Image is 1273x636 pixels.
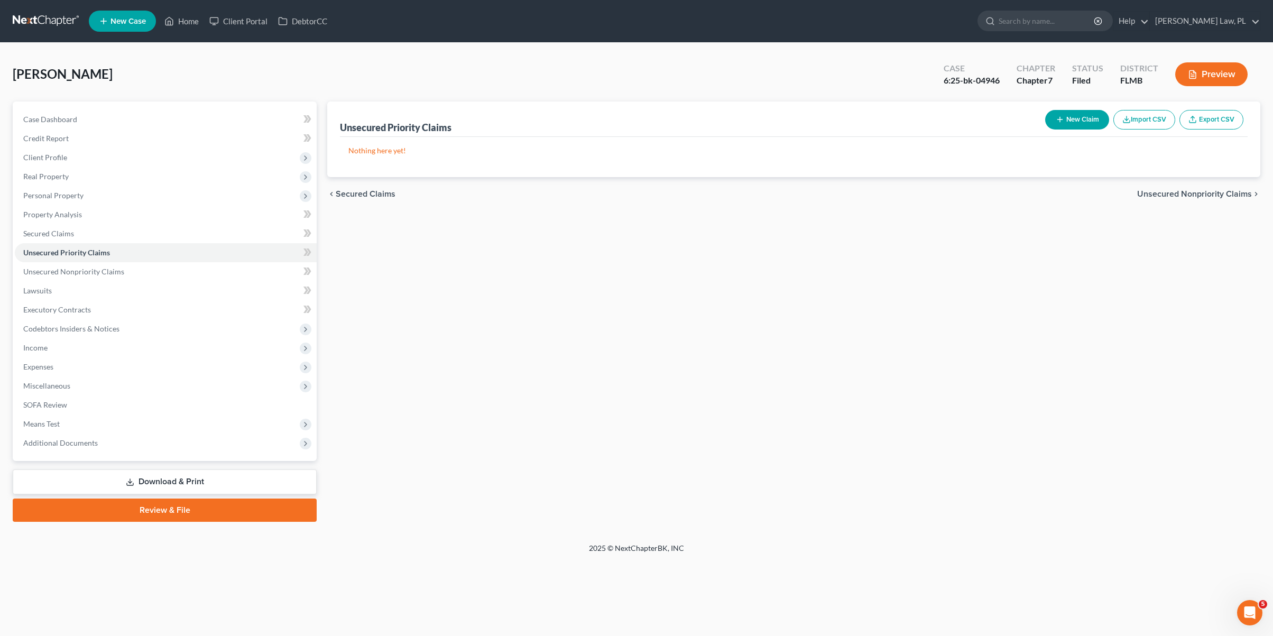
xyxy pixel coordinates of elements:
a: Review & File [13,499,317,522]
span: Client Profile [23,153,67,162]
button: Unsecured Nonpriority Claims chevron_right [1137,190,1260,198]
p: Nothing here yet! [348,145,1239,156]
div: 2025 © NextChapterBK, INC [335,543,938,562]
iframe: Intercom live chat [1237,600,1262,625]
span: Real Property [23,172,69,181]
a: Unsecured Priority Claims [15,243,317,262]
span: 5 [1259,600,1267,609]
div: 6:25-bk-04946 [944,75,1000,87]
a: Unsecured Nonpriority Claims [15,262,317,281]
span: Unsecured Nonpriority Claims [1137,190,1252,198]
a: Secured Claims [15,224,317,243]
span: Lawsuits [23,286,52,295]
div: Unsecured Priority Claims [340,121,451,134]
span: Secured Claims [336,190,395,198]
a: Credit Report [15,129,317,148]
a: DebtorCC [273,12,333,31]
span: Credit Report [23,134,69,143]
a: Download & Print [13,469,317,494]
span: Income [23,343,48,352]
span: Secured Claims [23,229,74,238]
span: [PERSON_NAME] [13,66,113,81]
span: SOFA Review [23,400,67,409]
span: Executory Contracts [23,305,91,314]
i: chevron_right [1252,190,1260,198]
div: Chapter [1017,62,1055,75]
span: Personal Property [23,191,84,200]
button: Import CSV [1113,110,1175,130]
a: Export CSV [1179,110,1243,130]
span: Expenses [23,362,53,371]
span: Codebtors Insiders & Notices [23,324,119,333]
input: Search by name... [999,11,1095,31]
button: New Claim [1045,110,1109,130]
span: Means Test [23,419,60,428]
div: District [1120,62,1158,75]
a: Property Analysis [15,205,317,224]
a: [PERSON_NAME] Law, PL [1150,12,1260,31]
a: SOFA Review [15,395,317,414]
div: Filed [1072,75,1103,87]
a: Home [159,12,204,31]
a: Help [1113,12,1149,31]
button: Preview [1175,62,1248,86]
span: Case Dashboard [23,115,77,124]
div: Status [1072,62,1103,75]
a: Executory Contracts [15,300,317,319]
a: Case Dashboard [15,110,317,129]
div: Chapter [1017,75,1055,87]
span: Miscellaneous [23,381,70,390]
span: Unsecured Nonpriority Claims [23,267,124,276]
div: FLMB [1120,75,1158,87]
a: Lawsuits [15,281,317,300]
div: Case [944,62,1000,75]
i: chevron_left [327,190,336,198]
button: chevron_left Secured Claims [327,190,395,198]
span: Additional Documents [23,438,98,447]
span: 7 [1048,75,1053,85]
span: Property Analysis [23,210,82,219]
span: New Case [110,17,146,25]
a: Client Portal [204,12,273,31]
span: Unsecured Priority Claims [23,248,110,257]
